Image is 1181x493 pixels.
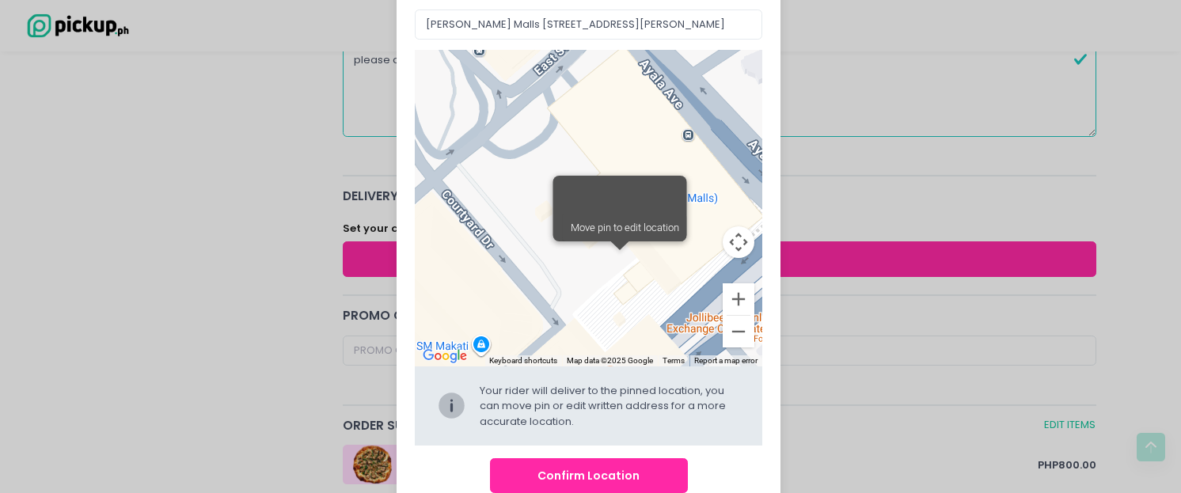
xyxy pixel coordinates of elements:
[415,9,763,40] input: Delivery Address
[419,346,471,366] a: Open this area in Google Maps (opens a new window)
[663,356,685,365] a: Terms (opens in new tab)
[419,346,471,366] img: Google
[723,283,754,315] button: Zoom in
[723,226,754,258] button: Map camera controls
[567,356,653,365] span: Map data ©2025 Google
[723,316,754,347] button: Zoom out
[480,383,741,430] div: Your rider will deliver to the pinned location, you can move pin or edit written address for a mo...
[489,355,557,366] button: Keyboard shortcuts
[694,356,758,365] a: Report a map error
[562,214,686,241] div: Move pin to edit location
